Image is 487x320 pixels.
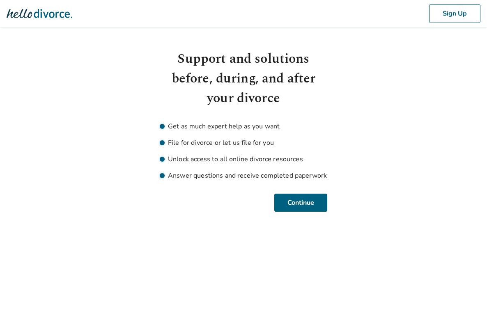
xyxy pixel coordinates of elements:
[160,171,327,181] li: Answer questions and receive completed paperwork
[160,121,327,131] li: Get as much expert help as you want
[7,5,72,22] img: Hello Divorce Logo
[160,49,327,108] h1: Support and solutions before, during, and after your divorce
[160,138,327,148] li: File for divorce or let us file for you
[160,154,327,164] li: Unlock access to all online divorce resources
[429,4,480,23] button: Sign Up
[274,194,327,212] button: Continue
